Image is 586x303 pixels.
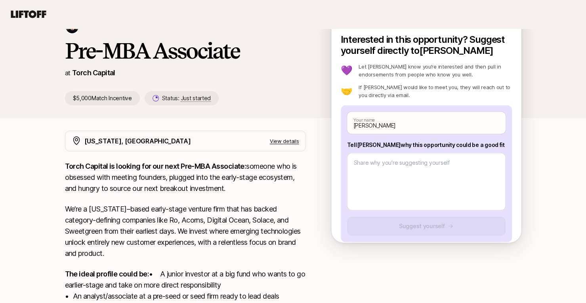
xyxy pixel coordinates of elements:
[65,161,306,194] p: someone who is obsessed with meeting founders, plugged into the early-stage ecosystem, and hungry...
[72,69,115,77] a: Torch Capital
[65,39,306,63] h1: Pre-MBA Associate
[65,91,140,105] p: $5,000 Match Incentive
[65,204,306,259] p: We’re a [US_STATE]–based early-stage venture firm that has backed category-defining companies lik...
[341,34,512,56] p: Interested in this opportunity? Suggest yourself directly to [PERSON_NAME]
[181,95,211,102] span: Just started
[341,66,353,75] p: 💜
[347,140,506,150] p: Tell [PERSON_NAME] why this opportunity could be a good fit
[65,68,71,78] p: at
[65,270,149,278] strong: The ideal profile could be:
[65,162,246,170] strong: Torch Capital is looking for our next Pre-MBA Associate:
[162,93,211,103] p: Status:
[359,83,512,99] p: If [PERSON_NAME] would like to meet you, they will reach out to you directly via email.
[270,137,299,145] p: View details
[341,86,353,96] p: 🤝
[359,63,512,78] p: Let [PERSON_NAME] know you’re interested and then pull in endorsements from people who know you w...
[84,136,191,146] p: [US_STATE], [GEOGRAPHIC_DATA]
